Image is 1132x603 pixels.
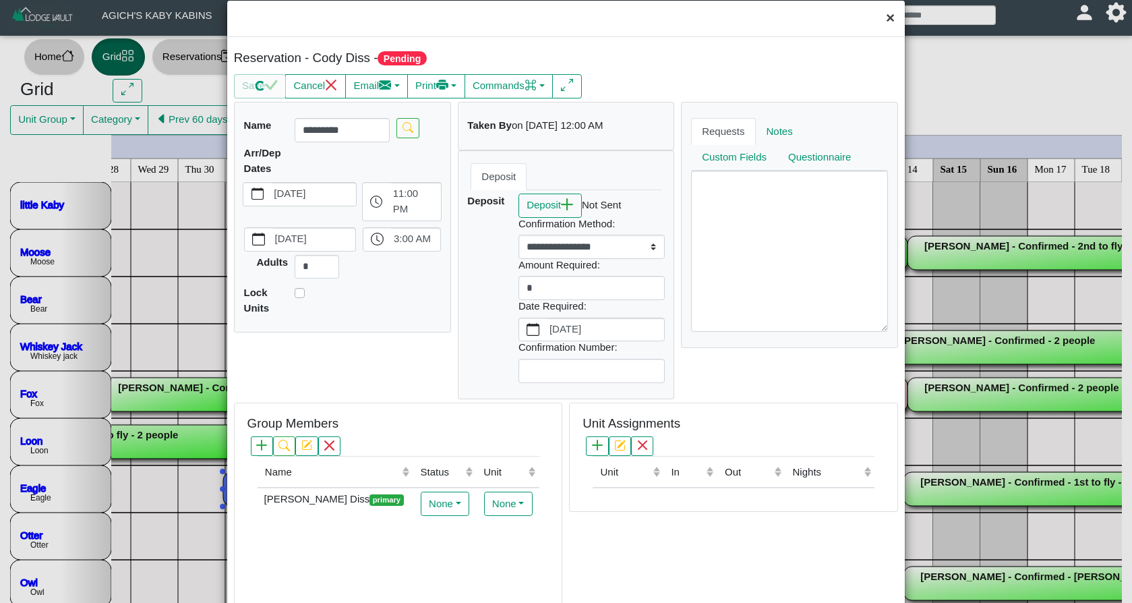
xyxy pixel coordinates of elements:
[527,323,539,336] svg: calendar
[552,74,581,98] button: arrows angle expand
[465,74,554,98] button: Commandscommand
[777,144,862,171] a: Questionnaire
[251,436,273,456] button: plus
[244,287,270,314] b: Lock Units
[467,195,504,206] b: Deposit
[278,440,289,451] svg: search
[370,196,383,208] svg: clock
[600,465,649,480] div: Unit
[483,465,525,480] div: Unit
[363,183,390,221] button: clock
[272,228,355,251] label: [DATE]
[265,465,399,480] div: Name
[244,147,281,174] b: Arr/Dep Dates
[345,74,408,98] button: Emailenvelope fill
[301,440,312,451] svg: pencil square
[324,440,334,451] svg: x
[272,183,357,206] label: [DATE]
[518,259,665,271] h6: Amount Required:
[261,492,410,507] div: [PERSON_NAME] Diss
[561,198,574,211] svg: plus
[518,300,665,312] h6: Date Required:
[247,416,338,432] h5: Group Members
[379,79,392,92] svg: envelope fill
[582,199,621,210] i: Not Sent
[295,436,318,456] button: pencil square
[245,228,272,251] button: calendar
[518,194,582,218] button: Depositplus
[325,79,338,92] svg: x
[471,163,527,190] a: Deposit
[421,465,462,480] div: Status
[403,122,413,133] svg: search
[614,440,625,451] svg: pencil square
[318,436,340,456] button: x
[484,492,533,516] button: None
[512,119,603,131] i: on [DATE] 12:00 AM
[285,74,346,98] button: Cancelx
[390,183,441,221] label: 11:00 PM
[637,440,648,451] svg: x
[256,256,288,268] b: Adults
[793,465,861,480] div: Nights
[547,318,663,341] label: [DATE]
[234,51,563,66] h5: Reservation - Cody Diss -
[876,1,905,36] button: Close
[371,233,384,246] svg: clock
[256,440,267,451] svg: plus
[525,79,537,92] svg: command
[363,228,391,251] button: clock
[631,436,653,456] button: x
[592,440,603,451] svg: plus
[756,118,804,145] a: Notes
[518,218,665,230] h6: Confirmation Method:
[691,118,755,145] a: Requests
[691,144,777,171] a: Custom Fields
[396,118,419,138] button: search
[583,416,680,432] h5: Unit Assignments
[243,183,271,206] button: calendar
[519,318,547,341] button: calendar
[671,465,703,480] div: In
[725,465,771,480] div: Out
[518,341,665,353] h6: Confirmation Number:
[407,74,465,98] button: Printprinter fill
[244,119,272,131] b: Name
[391,228,440,251] label: 3:00 AM
[251,188,264,200] svg: calendar
[252,233,265,246] svg: calendar
[436,79,449,92] svg: printer fill
[586,436,608,456] button: plus
[421,492,469,516] button: None
[467,119,512,131] b: Taken By
[369,494,403,506] span: primary
[609,436,631,456] button: pencil square
[273,436,295,456] button: search
[561,79,574,92] svg: arrows angle expand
